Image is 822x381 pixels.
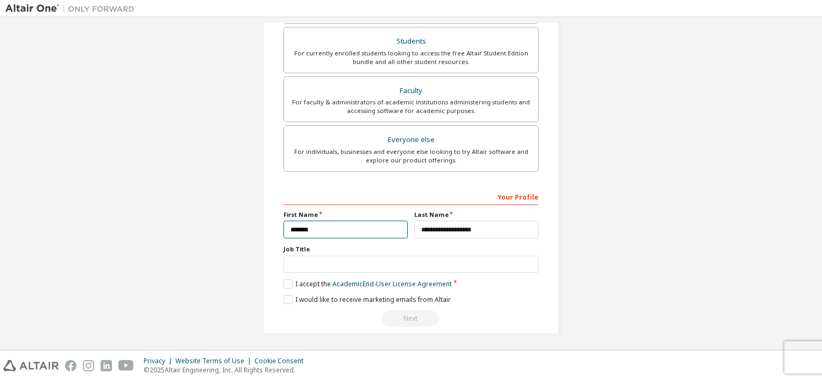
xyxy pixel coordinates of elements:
[254,357,310,365] div: Cookie Consent
[144,357,175,365] div: Privacy
[284,279,452,288] label: I accept the
[101,360,112,371] img: linkedin.svg
[290,83,532,98] div: Faculty
[5,3,140,14] img: Altair One
[284,245,538,253] label: Job Title
[118,360,134,371] img: youtube.svg
[284,311,538,327] div: Read and acccept EULA to continue
[290,132,532,147] div: Everyone else
[332,279,452,288] a: Academic End-User License Agreement
[65,360,76,371] img: facebook.svg
[175,357,254,365] div: Website Terms of Use
[284,188,538,205] div: Your Profile
[290,49,532,66] div: For currently enrolled students looking to access the free Altair Student Edition bundle and all ...
[284,295,451,304] label: I would like to receive marketing emails from Altair
[290,147,532,165] div: For individuals, businesses and everyone else looking to try Altair software and explore our prod...
[284,210,408,219] label: First Name
[290,98,532,115] div: For faculty & administrators of academic institutions administering students and accessing softwa...
[144,365,310,375] p: © 2025 Altair Engineering, Inc. All Rights Reserved.
[3,360,59,371] img: altair_logo.svg
[83,360,94,371] img: instagram.svg
[290,34,532,49] div: Students
[414,210,538,219] label: Last Name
